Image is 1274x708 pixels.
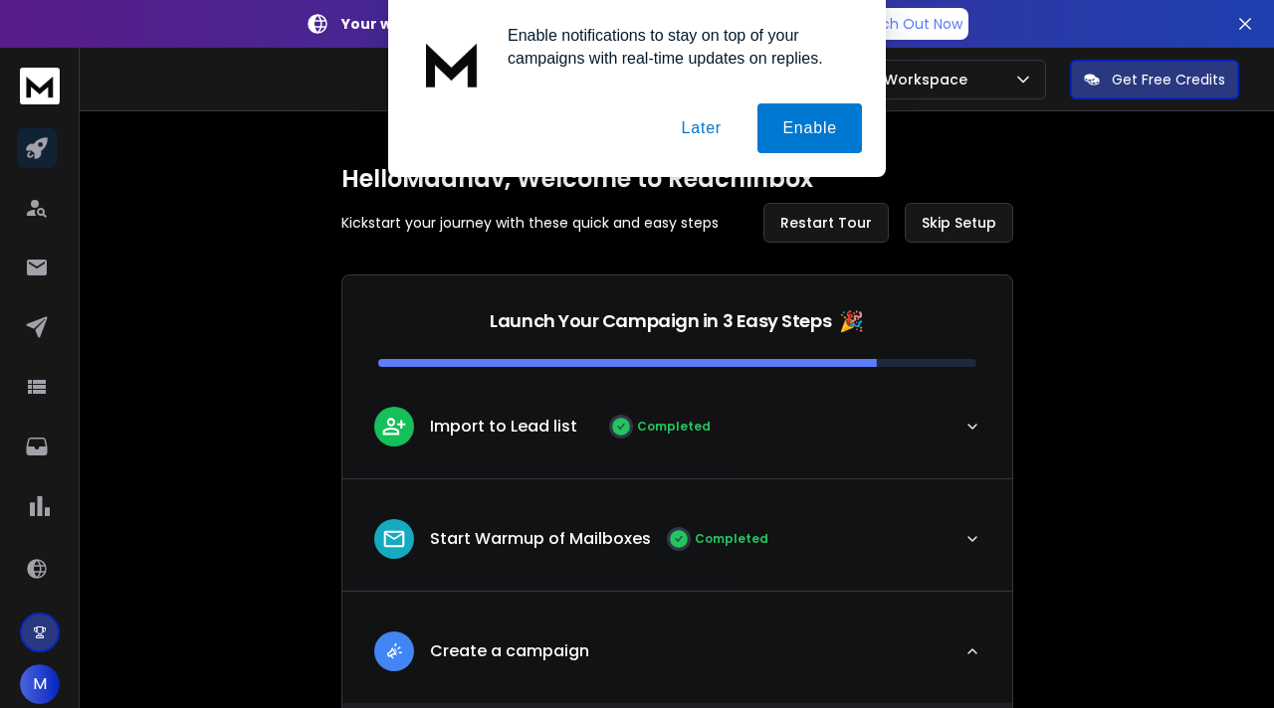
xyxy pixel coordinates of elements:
[490,307,831,335] p: Launch Your Campaign in 3 Easy Steps
[381,526,407,552] img: lead
[20,664,60,704] button: M
[412,24,492,103] img: notification icon
[342,503,1012,591] button: leadStart Warmup of MailboxesCompleted
[381,638,407,663] img: lead
[342,616,1012,703] button: leadCreate a campaign
[656,103,745,153] button: Later
[492,24,862,70] div: Enable notifications to stay on top of your campaigns with real-time updates on replies.
[839,307,864,335] span: 🎉
[341,163,1013,195] h1: Hello Madhav , Welcome to ReachInbox
[430,527,651,551] p: Start Warmup of Mailboxes
[342,391,1012,478] button: leadImport to Lead listCompleted
[637,419,711,435] p: Completed
[381,414,407,439] img: lead
[430,639,589,663] p: Create a campaign
[341,213,719,233] p: Kickstart your journey with these quick and easy steps
[905,203,1013,243] button: Skip Setup
[922,213,996,233] span: Skip Setup
[695,531,768,547] p: Completed
[763,203,889,243] button: Restart Tour
[757,103,862,153] button: Enable
[430,415,577,439] p: Import to Lead list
